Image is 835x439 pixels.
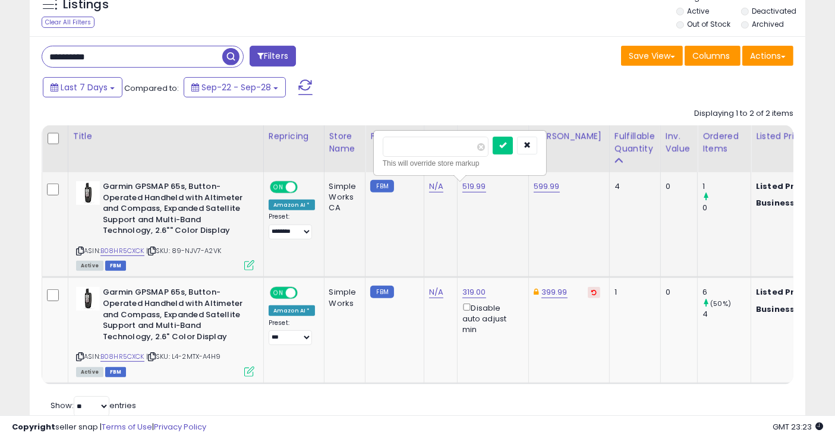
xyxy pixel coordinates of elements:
[702,203,751,213] div: 0
[370,130,418,143] div: Fulfillment
[103,181,247,239] b: Garmin GPSMAP 65s, Button-Operated Handheld with Altimeter and Compass, Expanded Satellite Suppor...
[688,6,710,16] label: Active
[329,130,361,155] div: Store Name
[462,301,519,335] div: Disable auto adjust min
[269,213,315,239] div: Preset:
[76,181,100,205] img: 31Li3CsW8VL._SL40_.jpg
[752,19,784,29] label: Archived
[692,50,730,62] span: Columns
[124,83,179,94] span: Compared to:
[269,305,315,316] div: Amazon AI *
[271,288,286,298] span: ON
[615,130,656,155] div: Fulfillable Quantity
[76,367,103,377] span: All listings currently available for purchase on Amazon
[269,319,315,345] div: Preset:
[43,77,122,97] button: Last 7 Days
[269,200,315,210] div: Amazon AI *
[12,421,55,432] strong: Copyright
[100,246,144,256] a: B08HR5CXCK
[702,309,751,320] div: 4
[146,352,220,361] span: | SKU: L4-2MTX-A4H9
[429,181,443,192] a: N/A
[702,287,751,298] div: 6
[742,46,793,66] button: Actions
[76,181,254,269] div: ASIN:
[12,422,206,433] div: seller snap | |
[184,77,286,97] button: Sep-22 - Sep-28
[383,157,537,169] div: This will override store markup
[534,130,604,143] div: [PERSON_NAME]
[773,421,823,432] span: 2025-10-6 23:23 GMT
[666,287,688,298] div: 0
[752,6,797,16] label: Deactivated
[756,181,810,192] b: Listed Price:
[76,287,254,375] div: ASIN:
[462,286,486,298] a: 319.00
[534,181,560,192] a: 599.99
[154,421,206,432] a: Privacy Policy
[462,181,486,192] a: 519.99
[76,287,100,311] img: 31Li3CsW8VL._SL40_.jpg
[76,261,103,271] span: All listings currently available for purchase on Amazon
[105,261,127,271] span: FBM
[100,352,144,362] a: B08HR5CXCK
[685,46,741,66] button: Columns
[250,46,296,67] button: Filters
[615,287,651,298] div: 1
[710,299,731,308] small: (50%)
[329,181,357,214] div: Simple Works CA
[103,287,247,345] b: Garmin GPSMAP 65s, Button-Operated Handheld with Altimeter and Compass, Expanded Satellite Suppor...
[666,181,688,192] div: 0
[269,130,319,143] div: Repricing
[702,181,751,192] div: 1
[296,182,315,192] span: OFF
[702,130,746,155] div: Ordered Items
[756,286,810,298] b: Listed Price:
[42,17,94,28] div: Clear All Filters
[756,304,821,315] b: Business Price:
[105,367,127,377] span: FBM
[541,286,568,298] a: 399.99
[73,130,259,143] div: Title
[201,81,271,93] span: Sep-22 - Sep-28
[370,180,393,192] small: FBM
[756,197,821,209] b: Business Price:
[429,286,443,298] a: N/A
[146,246,221,255] span: | SKU: 89-NJV7-A2VK
[296,288,315,298] span: OFF
[61,81,108,93] span: Last 7 Days
[621,46,683,66] button: Save View
[688,19,731,29] label: Out of Stock
[329,287,357,308] div: Simple Works
[615,181,651,192] div: 4
[102,421,152,432] a: Terms of Use
[51,400,136,411] span: Show: entries
[666,130,692,155] div: Inv. value
[694,108,793,119] div: Displaying 1 to 2 of 2 items
[370,286,393,298] small: FBM
[271,182,286,192] span: ON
